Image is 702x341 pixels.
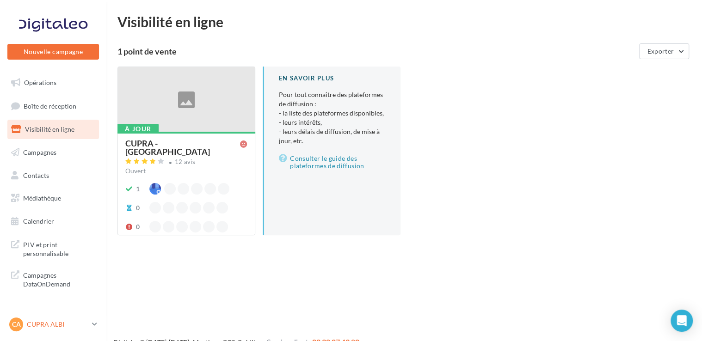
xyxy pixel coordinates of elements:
[639,43,689,59] button: Exporter
[279,74,386,83] div: En savoir plus
[279,109,386,118] li: - la liste des plateformes disponibles,
[136,203,140,213] div: 0
[6,143,101,162] a: Campagnes
[117,15,691,29] div: Visibilité en ligne
[24,79,56,86] span: Opérations
[117,124,159,134] div: À jour
[23,217,54,225] span: Calendrier
[25,125,74,133] span: Visibilité en ligne
[6,235,101,262] a: PLV et print personnalisable
[279,118,386,127] li: - leurs intérêts,
[7,44,99,60] button: Nouvelle campagne
[125,139,240,156] div: CUPRA - [GEOGRAPHIC_DATA]
[23,269,95,289] span: Campagnes DataOnDemand
[175,159,195,165] div: 12 avis
[6,166,101,185] a: Contacts
[279,90,386,146] p: Pour tout connaître des plateformes de diffusion :
[6,189,101,208] a: Médiathèque
[6,212,101,231] a: Calendrier
[7,316,99,333] a: CA CUPRA ALBI
[136,222,140,231] div: 0
[24,102,76,110] span: Boîte de réception
[6,120,101,139] a: Visibilité en ligne
[23,238,95,258] span: PLV et print personnalisable
[12,320,21,329] span: CA
[23,171,49,179] span: Contacts
[279,127,386,146] li: - leurs délais de diffusion, de mise à jour, etc.
[23,148,56,156] span: Campagnes
[6,73,101,92] a: Opérations
[6,265,101,292] a: Campagnes DataOnDemand
[6,96,101,116] a: Boîte de réception
[125,167,146,175] span: Ouvert
[125,157,247,168] a: 12 avis
[647,47,674,55] span: Exporter
[136,184,140,194] div: 1
[671,310,693,332] div: Open Intercom Messenger
[27,320,88,329] p: CUPRA ALBI
[279,153,386,171] a: Consulter le guide des plateformes de diffusion
[23,194,61,202] span: Médiathèque
[117,47,635,55] div: 1 point de vente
